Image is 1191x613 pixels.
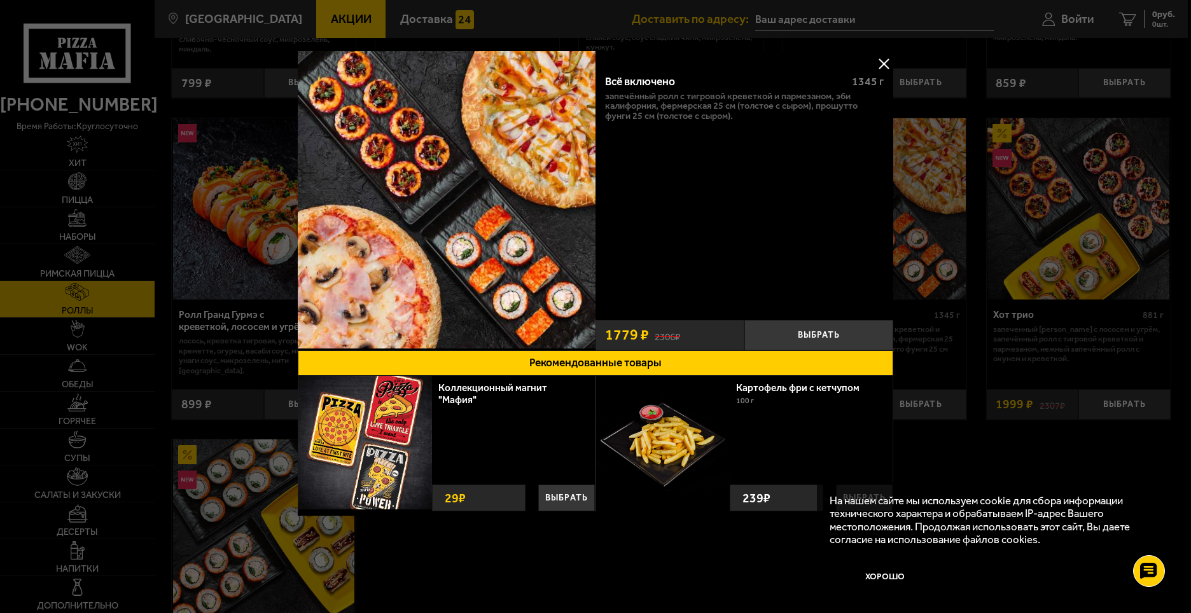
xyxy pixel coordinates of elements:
a: Коллекционный магнит "Мафия" [438,382,547,406]
button: Хорошо [830,558,942,595]
span: 100 г [736,396,754,405]
p: На нашем сайте мы используем cookie для сбора информации технического характера и обрабатываем IP... [830,494,1155,546]
img: Всё включено [298,51,595,348]
span: 1345 г [852,75,884,88]
strong: 29 ₽ [442,485,469,511]
a: Картофель фри с кетчупом [736,382,872,394]
span: 1779 ₽ [605,327,649,342]
a: Всё включено [298,51,595,350]
button: Рекомендованные товары [298,350,893,376]
p: Запечённый ролл с тигровой креветкой и пармезаном, Эби Калифорния, Фермерская 25 см (толстое с сы... [605,92,884,121]
div: Всё включено [605,75,842,88]
button: Выбрать [538,485,595,511]
button: Выбрать [744,320,893,350]
strong: 239 ₽ [739,485,774,511]
s: 2306 ₽ [655,329,680,341]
